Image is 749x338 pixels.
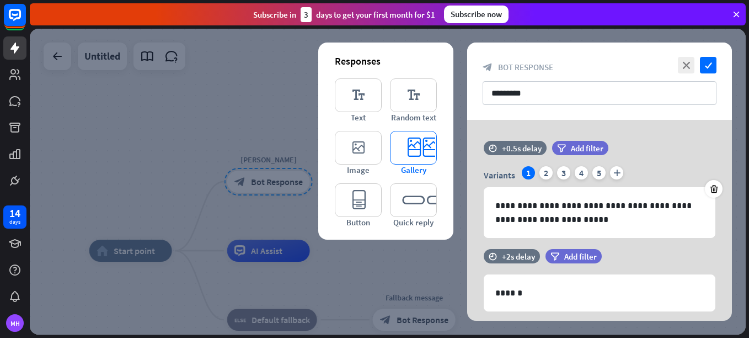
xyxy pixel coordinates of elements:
i: plus [610,166,623,179]
span: Add filter [571,143,603,154]
div: MH [6,314,24,332]
span: Bot Response [498,62,553,72]
i: time [489,252,497,260]
div: Subscribe in days to get your first month for $1 [253,7,435,22]
span: Add filter [564,251,597,262]
div: +0.5s delay [502,143,542,154]
i: filter [550,252,559,261]
i: block_bot_response [483,62,493,72]
i: check [700,57,716,73]
i: time [489,144,497,152]
a: 14 days [3,205,26,229]
i: filter [557,144,566,152]
div: 3 [557,166,570,179]
div: 2 [539,166,553,179]
div: 3 [301,7,312,22]
i: close [678,57,694,73]
div: 14 [9,208,20,218]
button: Open LiveChat chat widget [9,4,42,38]
div: +2s delay [502,251,535,262]
div: 1 [522,166,535,179]
div: 5 [592,166,606,179]
div: days [9,218,20,226]
div: 4 [575,166,588,179]
div: Subscribe now [444,6,509,23]
span: Variants [484,170,515,181]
